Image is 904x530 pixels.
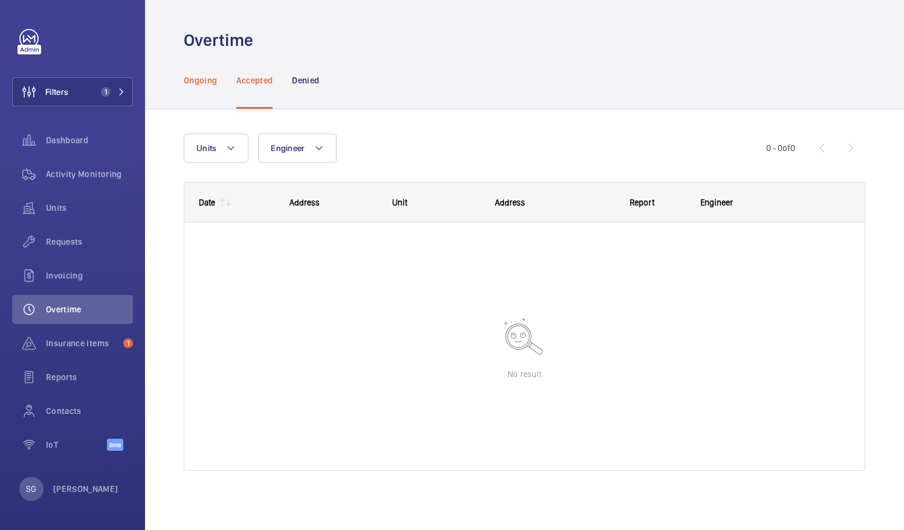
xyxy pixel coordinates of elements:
span: Units [196,143,216,153]
span: Unit [392,198,407,207]
span: Report [630,198,654,207]
span: of [783,143,790,153]
p: Denied [292,74,319,86]
span: Beta [107,439,123,451]
span: Requests [46,236,133,248]
span: Units [46,202,133,214]
p: [PERSON_NAME] [53,483,118,495]
div: Date [199,198,215,207]
span: IoT [46,439,107,451]
span: Activity Monitoring [46,168,133,180]
span: Invoicing [46,270,133,282]
span: Contacts [46,405,133,417]
p: Ongoing [184,74,217,86]
span: Reports [46,371,133,383]
span: Engineer [700,198,733,207]
button: Filters1 [12,77,133,106]
button: Engineer [258,134,337,163]
span: Filters [45,86,68,98]
p: SG [26,483,36,495]
span: 1 [101,87,111,97]
span: 0 - 0 0 [766,144,795,152]
h1: Overtime [184,29,260,51]
span: 1 [123,338,133,348]
span: Address [289,198,320,207]
span: Address [495,198,525,207]
span: Insurance items [46,337,118,349]
button: Units [184,134,248,163]
p: Accepted [236,74,273,86]
span: Overtime [46,303,133,315]
span: Engineer [271,143,305,153]
span: Dashboard [46,134,133,146]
